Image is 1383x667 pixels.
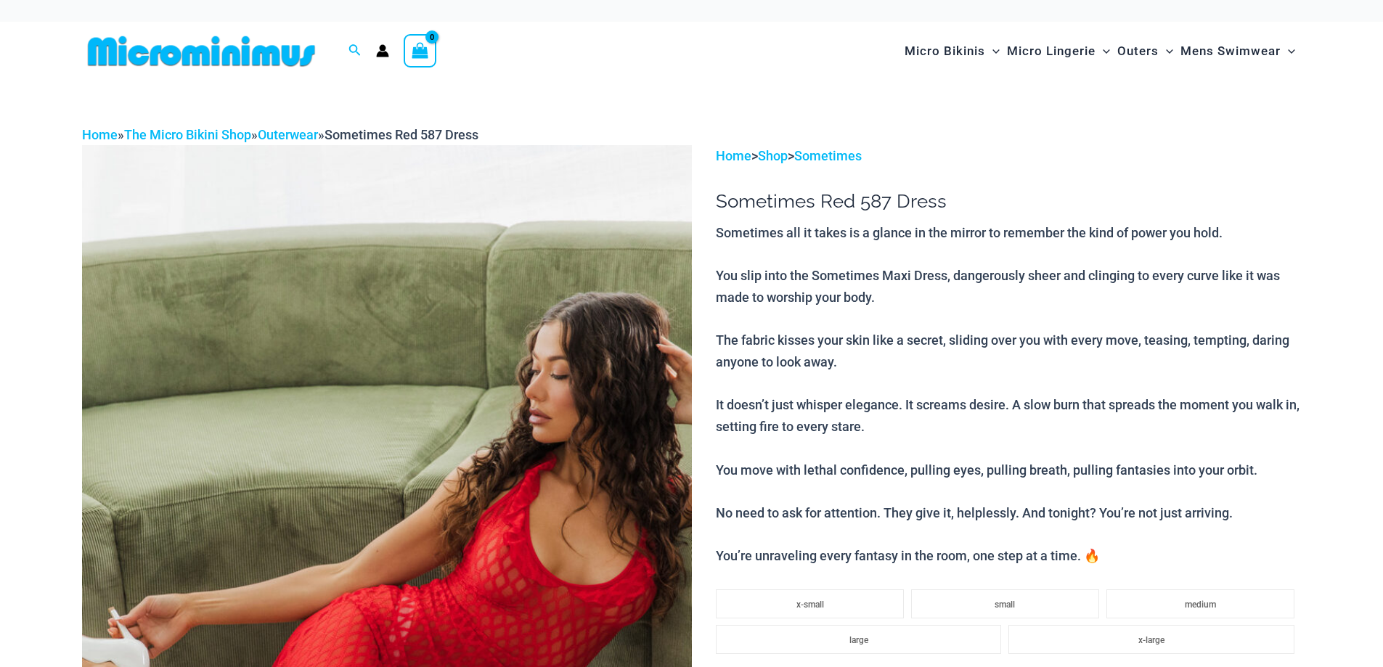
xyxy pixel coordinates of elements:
a: Shop [758,148,788,163]
li: x-large [1008,625,1294,654]
li: small [911,589,1099,618]
a: Search icon link [348,42,362,60]
li: large [716,625,1001,654]
span: x-small [796,600,824,610]
h1: Sometimes Red 587 Dress [716,190,1301,213]
span: Mens Swimwear [1180,33,1281,70]
span: small [995,600,1015,610]
span: medium [1185,600,1216,610]
a: View Shopping Cart, empty [404,34,437,67]
a: Outerwear [258,127,318,142]
img: MM SHOP LOGO FLAT [82,35,321,67]
a: Micro BikinisMenu ToggleMenu Toggle [901,29,1003,73]
span: Micro Lingerie [1007,33,1096,70]
a: Home [716,148,751,163]
nav: Site Navigation [899,27,1302,75]
li: medium [1106,589,1294,618]
span: x-large [1138,635,1164,645]
p: Sometimes all it takes is a glance in the mirror to remember the kind of power you hold. You slip... [716,222,1301,567]
span: » » » [82,127,478,142]
span: large [849,635,868,645]
a: Mens SwimwearMenu ToggleMenu Toggle [1177,29,1299,73]
a: Sometimes [794,148,862,163]
span: Menu Toggle [1159,33,1173,70]
p: > > [716,145,1301,167]
a: Micro LingerieMenu ToggleMenu Toggle [1003,29,1114,73]
a: The Micro Bikini Shop [124,127,251,142]
span: Menu Toggle [985,33,1000,70]
a: OutersMenu ToggleMenu Toggle [1114,29,1177,73]
a: Account icon link [376,44,389,57]
span: Micro Bikinis [905,33,985,70]
li: x-small [716,589,904,618]
span: Outers [1117,33,1159,70]
span: Menu Toggle [1281,33,1295,70]
a: Home [82,127,118,142]
span: Sometimes Red 587 Dress [325,127,478,142]
span: Menu Toggle [1096,33,1110,70]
